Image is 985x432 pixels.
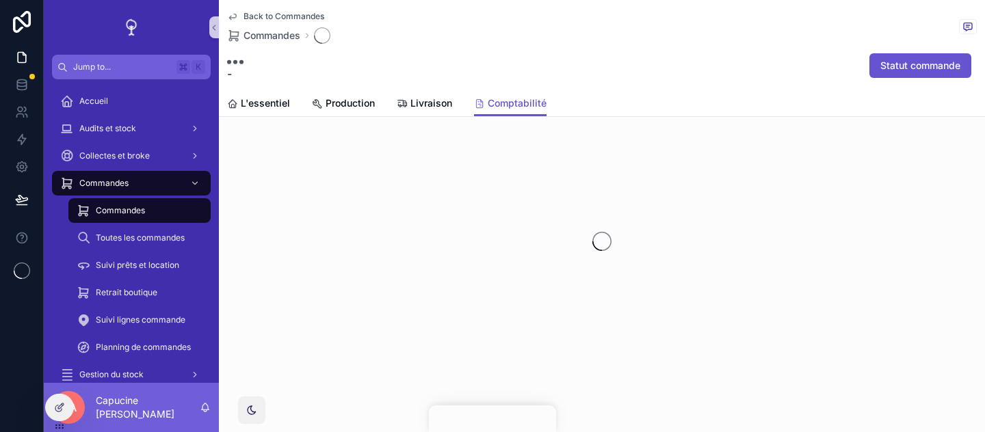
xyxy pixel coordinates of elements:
[79,178,129,189] span: Commandes
[96,287,157,298] span: Retrait boutique
[52,116,211,141] a: Audits et stock
[227,66,244,82] span: -
[474,91,547,117] a: Comptabilité
[52,171,211,195] a: Commandes
[880,59,960,72] span: Statut commande
[869,53,971,78] button: Statut commande
[227,91,290,118] a: L'essentiel
[79,369,144,380] span: Gestion du stock
[244,29,300,42] span: Commandes
[96,232,185,243] span: Toutes les commandes
[73,62,171,72] span: Jump to...
[79,150,150,161] span: Collectes et broke
[68,335,211,360] a: Planning de commandes
[96,394,200,421] p: Capucine [PERSON_NAME]
[120,16,142,38] img: App logo
[96,205,145,216] span: Commandes
[397,91,452,118] a: Livraison
[68,280,211,305] a: Retrait boutique
[68,226,211,250] a: Toutes les commandes
[52,89,211,113] a: Accueil
[68,253,211,278] a: Suivi prêts et location
[312,91,375,118] a: Production
[79,96,108,107] span: Accueil
[96,314,185,325] span: Suivi lignes commande
[79,123,136,134] span: Audits et stock
[410,96,452,110] span: Livraison
[52,144,211,168] a: Collectes et broke
[244,11,324,22] span: Back to Commandes
[193,62,204,72] span: K
[68,198,211,223] a: Commandes
[44,79,219,383] div: scrollable content
[96,260,179,271] span: Suivi prêts et location
[68,308,211,332] a: Suivi lignes commande
[227,11,324,22] a: Back to Commandes
[227,29,300,42] a: Commandes
[488,96,547,110] span: Comptabilité
[326,96,375,110] span: Production
[52,362,211,387] a: Gestion du stock
[96,342,191,353] span: Planning de commandes
[52,55,211,79] button: Jump to...K
[241,96,290,110] span: L'essentiel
